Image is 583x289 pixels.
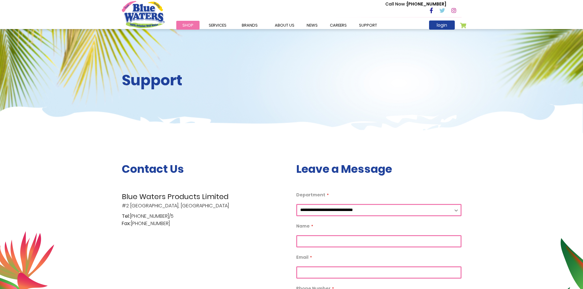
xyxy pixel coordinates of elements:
a: careers [324,21,353,30]
a: support [353,21,383,30]
span: Brands [242,22,258,28]
a: store logo [122,1,165,28]
span: Email [296,254,308,260]
a: about us [269,21,301,30]
span: Tel: [122,213,130,220]
span: Fax: [122,220,131,227]
span: Blue Waters Products Limited [122,191,287,202]
span: Name [296,223,310,229]
a: Services [203,21,233,30]
span: Call Now : [385,1,407,7]
a: News [301,21,324,30]
span: Shop [182,22,193,28]
p: [PHONE_NUMBER]/5 [PHONE_NUMBER] [122,213,287,227]
a: Shop [176,21,200,30]
h3: Leave a Message [296,162,462,176]
h3: Contact Us [122,162,287,176]
span: Department [296,192,325,198]
a: login [429,20,455,30]
a: Brands [236,21,264,30]
span: Services [209,22,226,28]
h2: Support [122,72,287,89]
p: #2 [GEOGRAPHIC_DATA], [GEOGRAPHIC_DATA] [122,191,287,209]
p: [PHONE_NUMBER] [385,1,446,7]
